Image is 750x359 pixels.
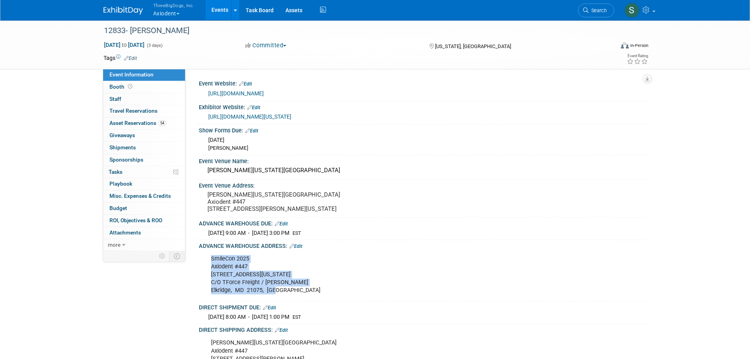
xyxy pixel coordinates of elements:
[103,117,185,129] a: Asset Reservations54
[207,191,377,212] pre: [PERSON_NAME][US_STATE][GEOGRAPHIC_DATA] Axiodent #447 [STREET_ADDRESS][PERSON_NAME][US_STATE]
[208,90,264,97] a: [URL][DOMAIN_NAME]
[109,205,127,211] span: Budget
[275,221,288,227] a: Edit
[239,81,252,87] a: Edit
[146,43,163,48] span: (3 days)
[109,217,162,223] span: ROI, Objectives & ROO
[158,120,166,126] span: 54
[199,218,647,228] div: ADVANCE WAREHOUSE DUE:
[199,101,647,112] div: Exhibitor Website:
[109,84,134,90] span: Booth
[103,178,185,190] a: Playbook
[275,327,288,333] a: Edit
[109,144,136,151] span: Shipments
[199,301,647,312] div: DIRECT SHIPMENT DUE:
[109,132,135,138] span: Giveaways
[104,7,143,15] img: ExhibitDay
[293,314,301,320] span: EST
[199,155,647,165] div: Event Venue Name:
[103,190,185,202] a: Misc. Expenses & Credits
[199,324,647,334] div: DIRECT SHIPPING ADDRESS:
[109,120,166,126] span: Asset Reservations
[103,130,185,141] a: Giveaways
[109,108,157,114] span: Travel Reservations
[208,113,291,120] a: [URL][DOMAIN_NAME][US_STATE]
[245,128,258,134] a: Edit
[153,1,194,9] span: ThreeBigDogs, Inc.
[293,230,301,236] span: EST
[103,166,185,178] a: Tasks
[208,145,641,152] div: [PERSON_NAME]
[630,43,648,48] div: In-Person
[247,105,260,110] a: Edit
[621,42,629,48] img: Format-Inperson.png
[199,180,647,190] div: Event Venue Address:
[103,215,185,227] a: ROI, Objectives & ROO
[205,164,641,177] div: [PERSON_NAME][US_STATE][GEOGRAPHIC_DATA]
[126,84,134,89] span: Booth not reserved yet
[109,156,143,163] span: Sponsorships
[289,244,302,249] a: Edit
[101,24,602,38] div: 12833- [PERSON_NAME]
[103,105,185,117] a: Travel Reservations
[263,305,276,311] a: Edit
[627,54,648,58] div: Event Rating
[104,41,145,48] span: [DATE] [DATE]
[120,42,128,48] span: to
[109,96,121,102] span: Staff
[109,180,132,187] span: Playbook
[103,203,185,214] a: Budget
[199,240,647,250] div: ADVANCE WAREHOUSE ADDRESS:
[156,251,169,261] td: Personalize Event Tab Strip
[124,56,137,61] a: Edit
[624,3,639,18] img: Sam Murphy
[103,69,185,81] a: Event Information
[103,142,185,154] a: Shipments
[109,71,154,78] span: Event Information
[578,4,614,17] a: Search
[199,78,647,88] div: Event Website:
[206,251,560,298] div: SmileCon 2025 Axiodent #447 [STREET_ADDRESS][US_STATE] C/O TForce Freight / [PERSON_NAME] Elkridg...
[103,154,185,166] a: Sponsorships
[243,41,289,50] button: Committed
[103,239,185,251] a: more
[208,230,289,236] span: [DATE] 9:00 AM - [DATE] 3:00 PM
[109,229,141,236] span: Attachments
[108,242,120,248] span: more
[104,54,137,62] td: Tags
[109,193,171,199] span: Misc. Expenses & Credits
[208,137,224,143] span: [DATE]
[109,169,122,175] span: Tasks
[169,251,185,261] td: Toggle Event Tabs
[103,81,185,93] a: Booth
[208,314,289,320] span: [DATE] 8:00 AM - [DATE] 1:00 PM
[103,227,185,239] a: Attachments
[589,7,607,13] span: Search
[103,93,185,105] a: Staff
[199,125,647,135] div: Show Forms Due:
[568,41,649,53] div: Event Format
[435,43,511,49] span: [US_STATE], [GEOGRAPHIC_DATA]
